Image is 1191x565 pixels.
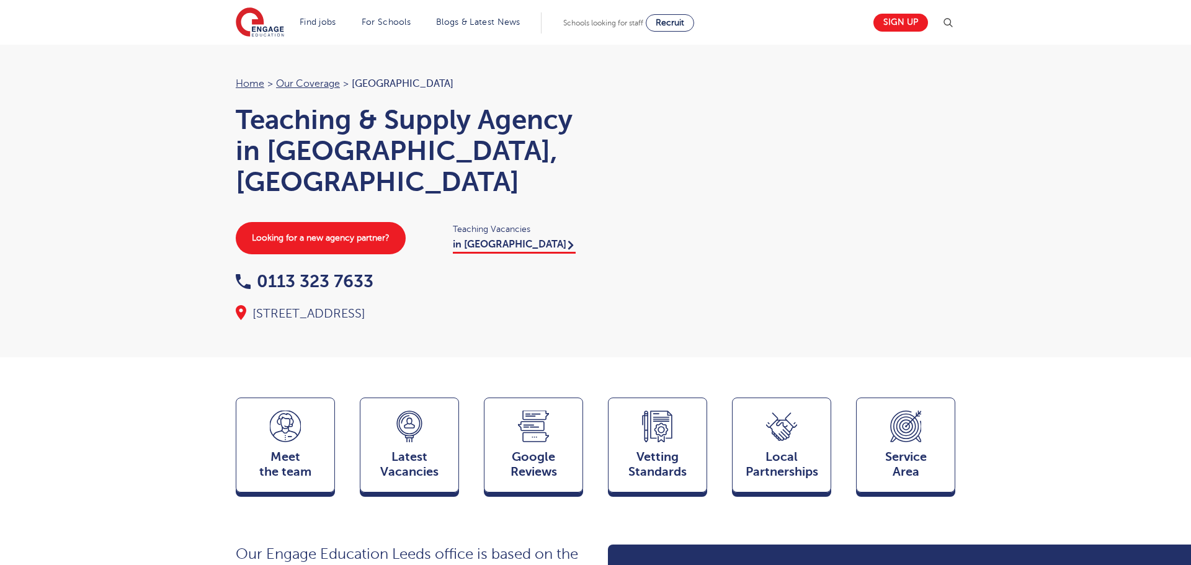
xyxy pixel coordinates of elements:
h1: Teaching & Supply Agency in [GEOGRAPHIC_DATA], [GEOGRAPHIC_DATA] [236,104,583,197]
span: Teaching Vacancies [453,222,583,236]
span: Latest Vacancies [367,450,452,479]
img: Engage Education [236,7,284,38]
a: Blogs & Latest News [436,17,520,27]
span: Meet the team [243,450,328,479]
span: Google Reviews [491,450,576,479]
a: VettingStandards [608,398,707,498]
a: Sign up [873,14,928,32]
a: Home [236,78,264,89]
a: Recruit [646,14,694,32]
a: LatestVacancies [360,398,459,498]
span: Local Partnerships [739,450,824,479]
span: Schools looking for staff [563,19,643,27]
a: Our coverage [276,78,340,89]
div: [STREET_ADDRESS] [236,305,583,323]
span: Service Area [863,450,948,479]
a: Local Partnerships [732,398,831,498]
a: ServiceArea [856,398,955,498]
span: Recruit [656,18,684,27]
a: For Schools [362,17,411,27]
span: [GEOGRAPHIC_DATA] [352,78,453,89]
span: > [343,78,349,89]
a: 0113 323 7633 [236,272,373,291]
a: Meetthe team [236,398,335,498]
span: > [267,78,273,89]
a: GoogleReviews [484,398,583,498]
a: Looking for a new agency partner? [236,222,406,254]
a: in [GEOGRAPHIC_DATA] [453,239,576,254]
span: Vetting Standards [615,450,700,479]
a: Find jobs [300,17,336,27]
nav: breadcrumb [236,76,583,92]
